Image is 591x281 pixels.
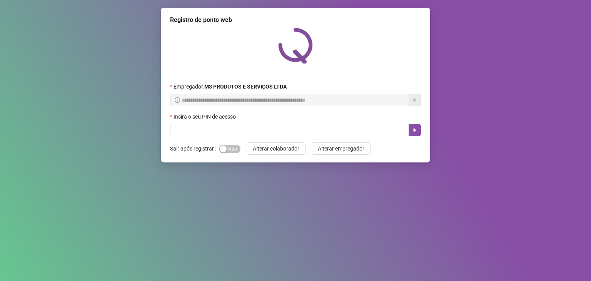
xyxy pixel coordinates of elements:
[412,127,418,133] span: caret-right
[253,144,299,153] span: Alterar colaborador
[170,112,241,121] label: Insira o seu PIN de acesso
[278,28,313,64] img: QRPoint
[312,142,371,155] button: Alterar empregador
[318,144,364,153] span: Alterar empregador
[175,97,180,103] span: info-circle
[170,142,219,155] label: Sair após registrar
[204,84,287,90] strong: M3 PRODUTOS E SERVIÇOS LTDA
[174,82,287,91] span: Empregador :
[247,142,306,155] button: Alterar colaborador
[170,15,421,25] div: Registro de ponto web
